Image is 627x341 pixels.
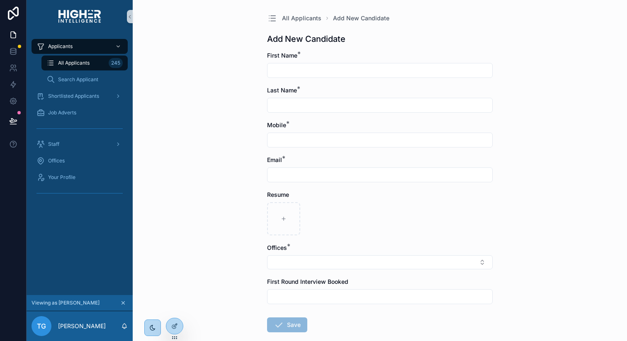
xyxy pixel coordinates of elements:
a: Job Adverts [32,105,128,120]
a: All Applicants [267,13,321,23]
span: All Applicants [58,60,90,66]
span: Shortlisted Applicants [48,93,99,99]
span: Job Adverts [48,109,76,116]
a: Offices [32,153,128,168]
span: Your Profile [48,174,75,181]
a: Staff [32,137,128,152]
span: Email [267,156,282,163]
p: [PERSON_NAME] [58,322,106,330]
span: Viewing as [PERSON_NAME] [32,300,100,306]
a: Add New Candidate [333,14,389,22]
span: Staff [48,141,59,148]
span: All Applicants [282,14,321,22]
span: TG [37,321,46,331]
div: scrollable content [27,33,133,210]
a: Applicants [32,39,128,54]
span: First Round Interview Booked [267,278,348,285]
div: 245 [109,58,123,68]
span: Last Name [267,87,297,94]
img: App logo [58,10,101,23]
span: Offices [48,157,65,164]
button: Select Button [267,255,493,269]
a: Shortlisted Applicants [32,89,128,104]
a: Search Applicant [41,72,128,87]
span: Offices [267,244,287,251]
span: First Name [267,52,297,59]
a: Your Profile [32,170,128,185]
span: Resume [267,191,289,198]
a: All Applicants245 [41,56,128,70]
span: Mobile [267,121,286,128]
span: Applicants [48,43,73,50]
h1: Add New Candidate [267,33,345,45]
span: Search Applicant [58,76,98,83]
